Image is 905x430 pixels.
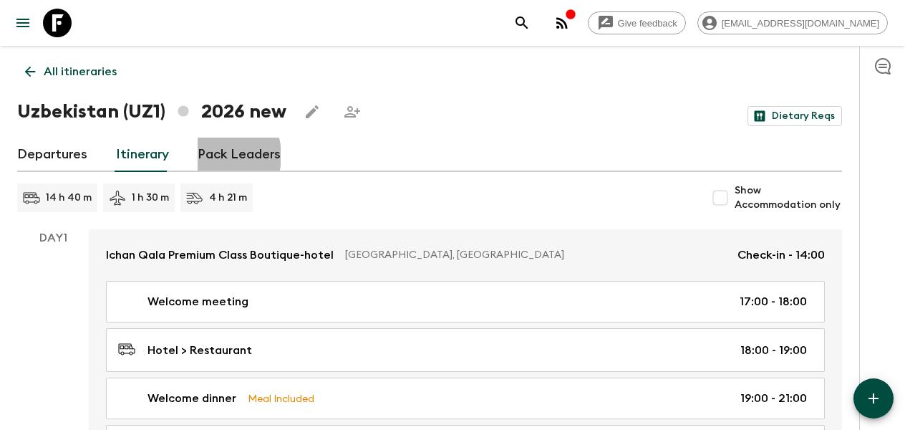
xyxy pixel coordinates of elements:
[298,97,326,126] button: Edit this itinerary
[116,138,169,172] a: Itinerary
[735,183,842,212] span: Show Accommodation only
[697,11,888,34] div: [EMAIL_ADDRESS][DOMAIN_NAME]
[588,11,686,34] a: Give feedback
[740,293,807,310] p: 17:00 - 18:00
[345,248,726,262] p: [GEOGRAPHIC_DATA], [GEOGRAPHIC_DATA]
[198,138,281,172] a: Pack Leaders
[508,9,536,37] button: search adventures
[17,229,89,247] p: Day 1
[740,390,807,407] p: 19:00 - 21:00
[106,247,334,264] p: Ichan Qala Premium Class Boutique-hotel
[17,138,87,172] a: Departures
[147,390,236,407] p: Welcome dinner
[17,57,125,86] a: All itineraries
[89,229,842,281] a: Ichan Qala Premium Class Boutique-hotel[GEOGRAPHIC_DATA], [GEOGRAPHIC_DATA]Check-in - 14:00
[46,191,92,205] p: 14 h 40 m
[17,97,286,126] h1: Uzbekistan (UZ1) 2026 new
[338,97,367,126] span: Share this itinerary
[44,63,117,80] p: All itineraries
[714,18,887,29] span: [EMAIL_ADDRESS][DOMAIN_NAME]
[248,391,314,406] p: Meal Included
[106,281,825,322] a: Welcome meeting17:00 - 18:00
[106,328,825,372] a: Hotel > Restaurant18:00 - 19:00
[747,106,842,126] a: Dietary Reqs
[147,293,248,310] p: Welcome meeting
[610,18,685,29] span: Give feedback
[147,342,252,359] p: Hotel > Restaurant
[740,342,807,359] p: 18:00 - 19:00
[132,191,169,205] p: 1 h 30 m
[737,247,825,264] p: Check-in - 14:00
[209,191,247,205] p: 4 h 21 m
[9,9,37,37] button: menu
[106,378,825,419] a: Welcome dinnerMeal Included19:00 - 21:00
